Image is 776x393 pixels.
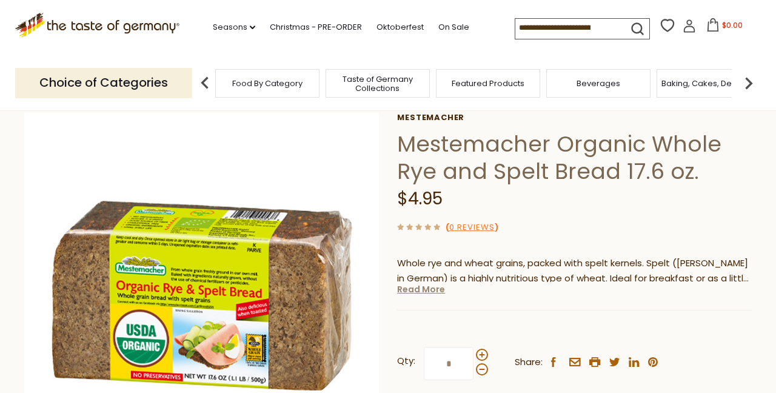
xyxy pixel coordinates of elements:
[397,256,752,286] p: Whole rye and wheat grains, packed with spelt kernels. Spelt ([PERSON_NAME] in German) is a highl...
[15,68,192,98] p: Choice of Categories
[397,113,752,123] a: Mestemacher
[449,221,495,234] a: 0 Reviews
[452,79,524,88] a: Featured Products
[698,18,750,36] button: $0.00
[397,283,445,295] a: Read More
[232,79,303,88] a: Food By Category
[397,130,752,185] h1: Mestemacher Organic Whole Rye and Spelt Bread 17.6 oz.
[376,21,424,34] a: Oktoberfest
[722,20,743,30] span: $0.00
[446,221,498,233] span: ( )
[329,75,426,93] a: Taste of Germany Collections
[397,187,443,210] span: $4.95
[438,21,469,34] a: On Sale
[270,21,362,34] a: Christmas - PRE-ORDER
[577,79,620,88] a: Beverages
[424,347,473,380] input: Qty:
[515,355,543,370] span: Share:
[213,21,255,34] a: Seasons
[661,79,755,88] a: Baking, Cakes, Desserts
[737,71,761,95] img: next arrow
[397,354,415,369] strong: Qty:
[193,71,217,95] img: previous arrow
